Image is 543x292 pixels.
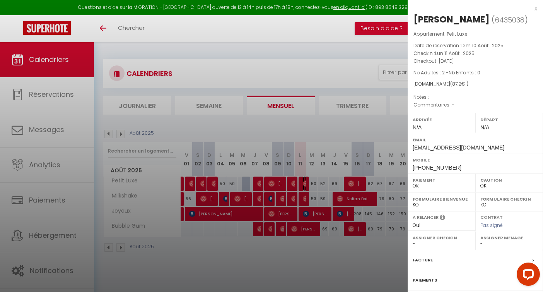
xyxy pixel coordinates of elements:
[480,234,538,242] label: Assigner Menage
[480,176,538,184] label: Caution
[492,14,528,25] span: ( )
[413,195,470,203] label: Formulaire Bienvenue
[413,136,538,144] label: Email
[413,214,439,221] label: A relancer
[480,124,489,131] span: N/A
[413,30,537,38] p: Appartement :
[413,156,538,164] label: Mobile
[413,165,461,171] span: [PHONE_NUMBER]
[413,144,504,151] span: [EMAIL_ADDRESS][DOMAIN_NAME]
[480,116,538,124] label: Départ
[480,195,538,203] label: Formulaire Checkin
[449,69,480,76] span: Nb Enfants : 0
[495,15,524,25] span: 6435038
[413,101,537,109] p: Commentaires :
[413,124,422,131] span: N/A
[413,57,537,65] p: Checkout :
[480,222,503,228] span: Pas signé
[413,176,470,184] label: Paiement
[461,42,504,49] span: Dim 10 Août . 2025
[413,234,470,242] label: Assigner Checkin
[413,50,537,57] p: Checkin :
[452,101,454,108] span: -
[413,256,433,264] label: Facture
[439,58,454,64] span: [DATE]
[413,13,490,26] div: [PERSON_NAME]
[413,116,470,124] label: Arrivée
[480,214,503,219] label: Contrat
[413,42,537,50] p: Date de réservation :
[413,69,480,76] span: Nb Adultes : 2 -
[413,276,437,284] label: Paiements
[450,81,468,87] span: ( € )
[408,4,537,13] div: x
[452,81,461,87] span: 87.2
[511,259,543,292] iframe: LiveChat chat widget
[435,50,475,57] span: Lun 11 Août . 2025
[413,81,537,88] div: [DOMAIN_NAME]
[429,94,432,100] span: -
[447,31,467,37] span: Petit Luxe
[413,93,537,101] p: Notes :
[440,214,445,223] i: Sélectionner OUI si vous souhaiter envoyer les séquences de messages post-checkout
